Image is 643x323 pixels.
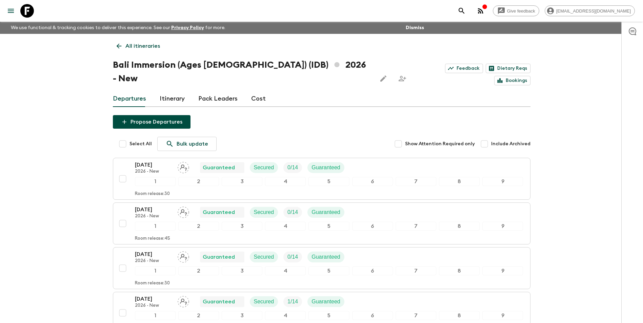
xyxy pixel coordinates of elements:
p: 2026 - New [135,169,172,174]
p: Guaranteed [203,298,235,306]
div: 1 [135,311,176,320]
div: 4 [265,311,306,320]
p: Room release: 30 [135,281,170,286]
span: Share this itinerary [396,72,409,85]
div: 5 [308,311,349,320]
p: Guaranteed [312,298,340,306]
div: 2 [178,177,219,186]
a: Give feedback [493,5,539,16]
a: Bookings [494,76,530,85]
div: [EMAIL_ADDRESS][DOMAIN_NAME] [545,5,635,16]
div: 6 [352,311,393,320]
button: Dismiss [404,23,426,33]
span: [EMAIL_ADDRESS][DOMAIN_NAME] [552,8,635,14]
div: Trip Fill [283,296,302,307]
a: Cost [251,91,266,107]
div: 7 [396,311,436,320]
span: Assign pack leader [178,298,189,303]
span: Assign pack leader [178,253,189,259]
div: 8 [439,266,480,275]
div: 2 [178,222,219,231]
div: 9 [482,222,523,231]
p: Room release: 30 [135,191,170,197]
a: All itineraries [113,39,164,53]
p: 1 / 14 [287,298,298,306]
div: 4 [265,177,306,186]
div: 6 [352,177,393,186]
div: Secured [250,207,278,218]
div: 5 [308,266,349,275]
a: Departures [113,91,146,107]
div: Secured [250,162,278,173]
div: 9 [482,311,523,320]
p: Guaranteed [312,208,340,216]
div: 4 [265,222,306,231]
a: Pack Leaders [198,91,238,107]
button: menu [4,4,18,18]
div: 4 [265,266,306,275]
span: Give feedback [503,8,539,14]
div: 8 [439,222,480,231]
button: Propose Departures [113,115,190,129]
p: Guaranteed [203,164,235,172]
div: 1 [135,177,176,186]
p: 2026 - New [135,214,172,219]
div: Secured [250,252,278,262]
p: Secured [254,298,274,306]
p: All itineraries [125,42,160,50]
div: 5 [308,177,349,186]
button: [DATE]2026 - NewAssign pack leaderGuaranteedSecuredTrip FillGuaranteed123456789Room release:30 [113,247,530,289]
a: Dietary Reqs [486,64,530,73]
div: 6 [352,222,393,231]
p: Guaranteed [312,164,340,172]
span: Include Archived [491,141,530,147]
div: 8 [439,177,480,186]
a: Bulk update [157,137,217,151]
button: [DATE]2026 - NewAssign pack leaderGuaranteedSecuredTrip FillGuaranteed123456789Room release:30 [113,158,530,200]
div: 6 [352,266,393,275]
p: Secured [254,164,274,172]
p: We use functional & tracking cookies to deliver this experience. See our for more. [8,22,228,34]
p: [DATE] [135,295,172,303]
div: Trip Fill [283,252,302,262]
button: search adventures [455,4,468,18]
div: 7 [396,266,436,275]
span: Show Attention Required only [405,141,475,147]
a: Privacy Policy [171,25,204,30]
p: 0 / 14 [287,253,298,261]
h1: Bali Immersion (Ages [DEMOGRAPHIC_DATA]) (IDB) 2026 - New [113,58,371,85]
p: Secured [254,253,274,261]
span: Assign pack leader [178,164,189,169]
p: Guaranteed [203,208,235,216]
p: 0 / 14 [287,208,298,216]
div: 3 [222,222,262,231]
p: Bulk update [177,140,208,148]
button: [DATE]2026 - NewAssign pack leaderGuaranteedSecuredTrip FillGuaranteed123456789Room release:45 [113,202,530,244]
div: 9 [482,266,523,275]
div: 2 [178,266,219,275]
p: [DATE] [135,161,172,169]
div: 1 [135,222,176,231]
div: 7 [396,177,436,186]
p: 2026 - New [135,258,172,264]
button: Edit this itinerary [377,72,390,85]
div: Trip Fill [283,162,302,173]
div: 9 [482,177,523,186]
p: Guaranteed [312,253,340,261]
p: 2026 - New [135,303,172,308]
p: [DATE] [135,206,172,214]
div: 7 [396,222,436,231]
div: 3 [222,177,262,186]
p: 0 / 14 [287,164,298,172]
p: Secured [254,208,274,216]
a: Itinerary [160,91,185,107]
div: 3 [222,311,262,320]
div: Secured [250,296,278,307]
div: 1 [135,266,176,275]
div: Trip Fill [283,207,302,218]
div: 8 [439,311,480,320]
p: Room release: 45 [135,236,170,241]
div: 2 [178,311,219,320]
p: [DATE] [135,250,172,258]
p: Guaranteed [203,253,235,261]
